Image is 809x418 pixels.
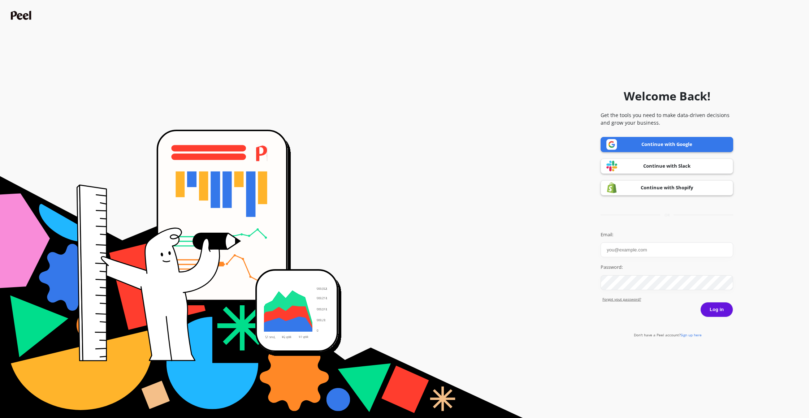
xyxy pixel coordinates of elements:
label: Password: [601,264,733,271]
div: or [601,212,733,218]
a: Continue with Slack [601,159,733,174]
input: you@example.com [601,242,733,257]
a: Don't have a Peel account?Sign up here [634,332,702,337]
span: Sign up here [680,332,702,337]
img: Shopify logo [606,182,617,193]
label: Email: [601,231,733,238]
img: Peel [11,11,33,20]
img: Slack logo [606,160,617,172]
a: Continue with Google [601,137,733,152]
a: Forgot yout password? [602,297,733,302]
h1: Welcome Back! [624,87,710,105]
a: Continue with Shopify [601,180,733,195]
img: Google logo [606,139,617,150]
button: Log in [700,302,733,317]
p: Get the tools you need to make data-driven decisions and grow your business. [601,111,733,126]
